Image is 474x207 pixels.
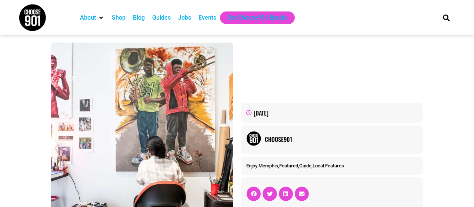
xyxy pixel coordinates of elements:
div: Share on linkedin [279,187,293,201]
div: Share on facebook [247,187,261,201]
span: , , , [246,163,344,168]
div: Search [440,11,453,24]
a: Featured [279,163,298,168]
time: [DATE] [254,108,268,117]
a: Guide [299,163,311,168]
a: Choose901 [265,135,417,144]
a: Get Choose901 Emails [227,13,287,22]
a: Guides [152,13,171,22]
div: Share on email [295,187,309,201]
a: Events [198,13,216,22]
nav: Main nav [76,11,430,24]
a: Local Features [313,163,344,168]
a: Shop [112,13,126,22]
div: Share on twitter [263,187,277,201]
a: Enjoy Memphis [246,163,278,168]
div: About [76,11,108,24]
img: Picture of Choose901 [246,131,261,146]
a: About [80,13,96,22]
a: Jobs [178,13,191,22]
a: Blog [133,13,145,22]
